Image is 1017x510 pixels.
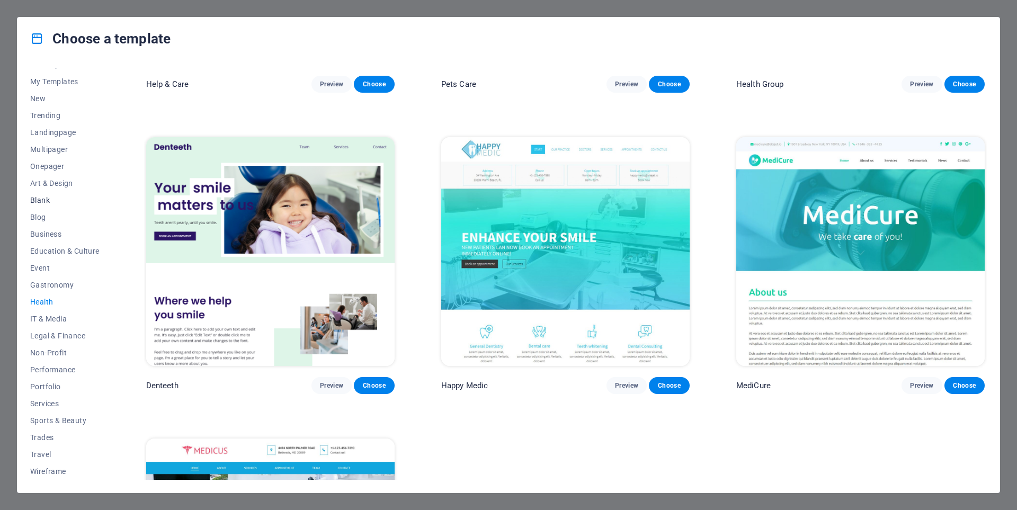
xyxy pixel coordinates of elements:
button: Preview [311,76,352,93]
span: Event [30,264,100,272]
span: Preview [910,381,933,390]
span: Preview [320,381,343,390]
button: Multipager [30,141,100,158]
button: Performance [30,361,100,378]
button: Preview [902,76,942,93]
button: Event [30,260,100,276]
button: Preview [606,76,647,93]
span: Landingpage [30,128,100,137]
button: Blank [30,192,100,209]
button: Onepager [30,158,100,175]
p: Health Group [736,79,784,90]
span: Legal & Finance [30,332,100,340]
button: Choose [354,377,394,394]
img: Denteeth [146,137,395,366]
span: Gastronomy [30,281,100,289]
button: Legal & Finance [30,327,100,344]
span: Education & Culture [30,247,100,255]
img: Happy Medic [441,137,690,366]
button: Trades [30,429,100,446]
button: Travel [30,446,100,463]
span: Services [30,399,100,408]
span: Travel [30,450,100,459]
span: Preview [910,80,933,88]
span: Business [30,230,100,238]
span: Trending [30,111,100,120]
span: My Templates [30,77,100,86]
button: Health [30,293,100,310]
button: Sports & Beauty [30,412,100,429]
button: Non-Profit [30,344,100,361]
span: Portfolio [30,382,100,391]
span: Art & Design [30,179,100,187]
button: Preview [311,377,352,394]
button: Business [30,226,100,243]
button: Preview [902,377,942,394]
button: Preview [606,377,647,394]
button: Services [30,395,100,412]
p: Pets Care [441,79,476,90]
button: Education & Culture [30,243,100,260]
span: Preview [615,80,638,88]
button: Wireframe [30,463,100,480]
span: Choose [657,80,681,88]
span: Trades [30,433,100,442]
span: Choose [953,381,976,390]
span: Choose [657,381,681,390]
span: Preview [320,80,343,88]
span: Choose [362,381,386,390]
p: MediCure [736,380,771,391]
button: Choose [944,377,985,394]
button: Choose [944,76,985,93]
span: Blank [30,196,100,204]
span: Choose [953,80,976,88]
span: IT & Media [30,315,100,323]
span: Blog [30,213,100,221]
span: Health [30,298,100,306]
span: Choose [362,80,386,88]
button: New [30,90,100,107]
span: Multipager [30,145,100,154]
button: Blog [30,209,100,226]
button: Art & Design [30,175,100,192]
p: Denteeth [146,380,179,391]
span: Performance [30,365,100,374]
h4: Choose a template [30,30,171,47]
button: Trending [30,107,100,124]
button: Portfolio [30,378,100,395]
p: Help & Care [146,79,189,90]
button: Landingpage [30,124,100,141]
button: Choose [649,76,689,93]
button: My Templates [30,73,100,90]
span: Sports & Beauty [30,416,100,425]
span: Preview [615,381,638,390]
button: IT & Media [30,310,100,327]
span: Onepager [30,162,100,171]
img: MediCure [736,137,985,366]
button: Gastronomy [30,276,100,293]
button: Choose [354,76,394,93]
p: Happy Medic [441,380,488,391]
span: Wireframe [30,467,100,476]
span: New [30,94,100,103]
button: Choose [649,377,689,394]
span: Non-Profit [30,348,100,357]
